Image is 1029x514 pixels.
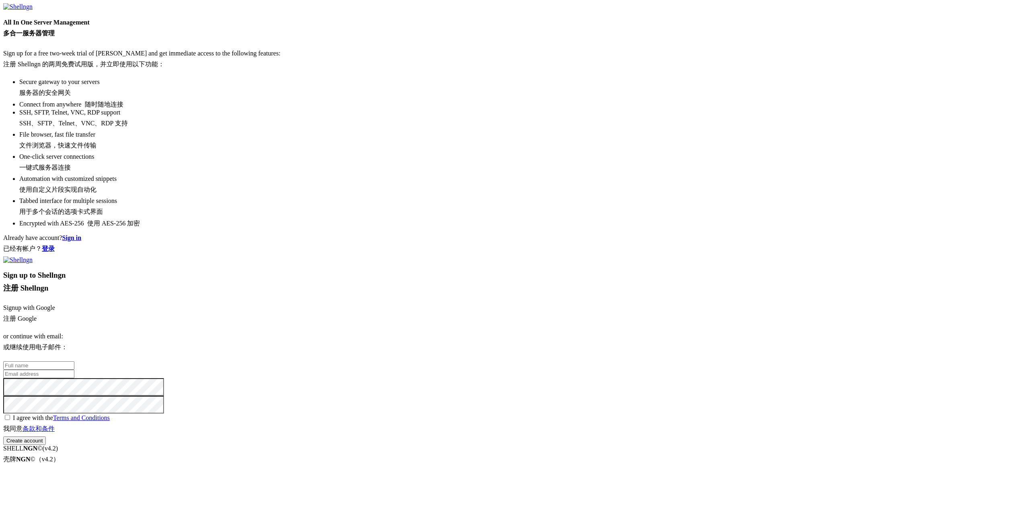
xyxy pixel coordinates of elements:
[3,370,74,378] input: Email address
[19,186,96,193] font: 使用自定义片段实现自动化
[3,445,59,463] span: SHELL ©
[62,234,82,241] a: Sign in
[35,456,59,463] span: 4.2.0
[19,197,1026,219] li: Tabbed interface for multiple sessions
[3,50,1026,72] p: Sign up for a free two-week trial of [PERSON_NAME] and get immediate access to the following feat...
[19,142,96,149] font: 文件浏览器，快速文件传输
[19,131,1026,153] li: File browser, fast file transfer
[3,315,37,322] font: 注册 Google
[3,425,55,432] font: 我同意
[42,245,55,252] a: 登录
[3,414,110,432] span: I agree with the
[19,78,1026,100] li: Secure gateway to your servers
[3,344,68,350] font: 或继续使用电子邮件：
[3,436,46,445] input: Create account
[19,100,1026,109] li: Connect from anywhere
[19,120,128,127] font: SSH、SFTP、Telnet、VNC、RDP 支持
[53,414,110,421] a: Terms and Conditions
[3,61,164,68] font: 注册 Shellngn 的两周免费试用版，并立即使用以下功能：
[3,19,1026,41] h4: All In One Server Management
[43,445,58,452] span: 4.2.0
[87,220,140,227] font: 使用 AES-256 加密
[19,153,1026,175] li: One-click server connections
[3,245,55,252] font: 已经有帐户？
[3,333,1026,355] p: or continue with email:
[5,415,10,420] input: I agree with theTerms and Conditions我同意条款和条件
[19,164,71,171] font: 一键式服务器连接
[19,89,71,96] font: 服务器的安全网关
[16,456,31,463] b: NGN
[23,425,55,432] a: 条款和条件
[23,445,38,452] b: NGN
[3,456,59,463] font: 壳牌 ©
[3,284,48,292] font: 注册 Shellngn
[3,30,55,37] font: 多合一服务器管理
[3,304,55,322] a: Signup with Google
[3,256,33,264] img: Shellngn
[19,219,1026,228] li: Encrypted with AES-256
[19,208,103,215] font: 用于多个会话的选项卡式界面
[85,101,123,108] font: 随时随地连接
[3,271,1026,297] h3: Sign up to Shellngn
[3,3,33,10] img: Shellngn
[3,234,1026,256] div: Already have account?
[19,109,1026,131] li: SSH, SFTP, Telnet, VNC, RDP support
[3,361,74,370] input: Full name
[19,175,1026,197] li: Automation with customized snippets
